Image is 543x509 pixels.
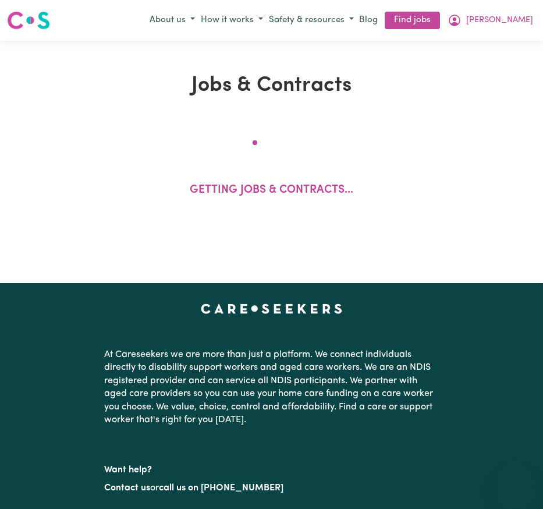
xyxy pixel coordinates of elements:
[104,477,439,499] p: or
[52,73,491,98] h1: Jobs & Contracts
[496,462,534,500] iframe: Button to launch messaging window
[104,344,439,431] p: At Careseekers we are more than just a platform. We connect individuals directly to disability su...
[266,11,357,30] button: Safety & resources
[190,182,353,199] p: Getting jobs & contracts...
[385,12,440,30] a: Find jobs
[104,483,150,493] a: Contact us
[7,10,50,31] img: Careseekers logo
[147,11,198,30] button: About us
[159,483,283,493] a: call us on [PHONE_NUMBER]
[7,7,50,34] a: Careseekers logo
[466,14,533,27] span: [PERSON_NAME]
[201,304,342,313] a: Careseekers home page
[198,11,266,30] button: How it works
[104,459,439,476] p: Want help?
[357,12,380,30] a: Blog
[445,10,536,30] button: My Account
